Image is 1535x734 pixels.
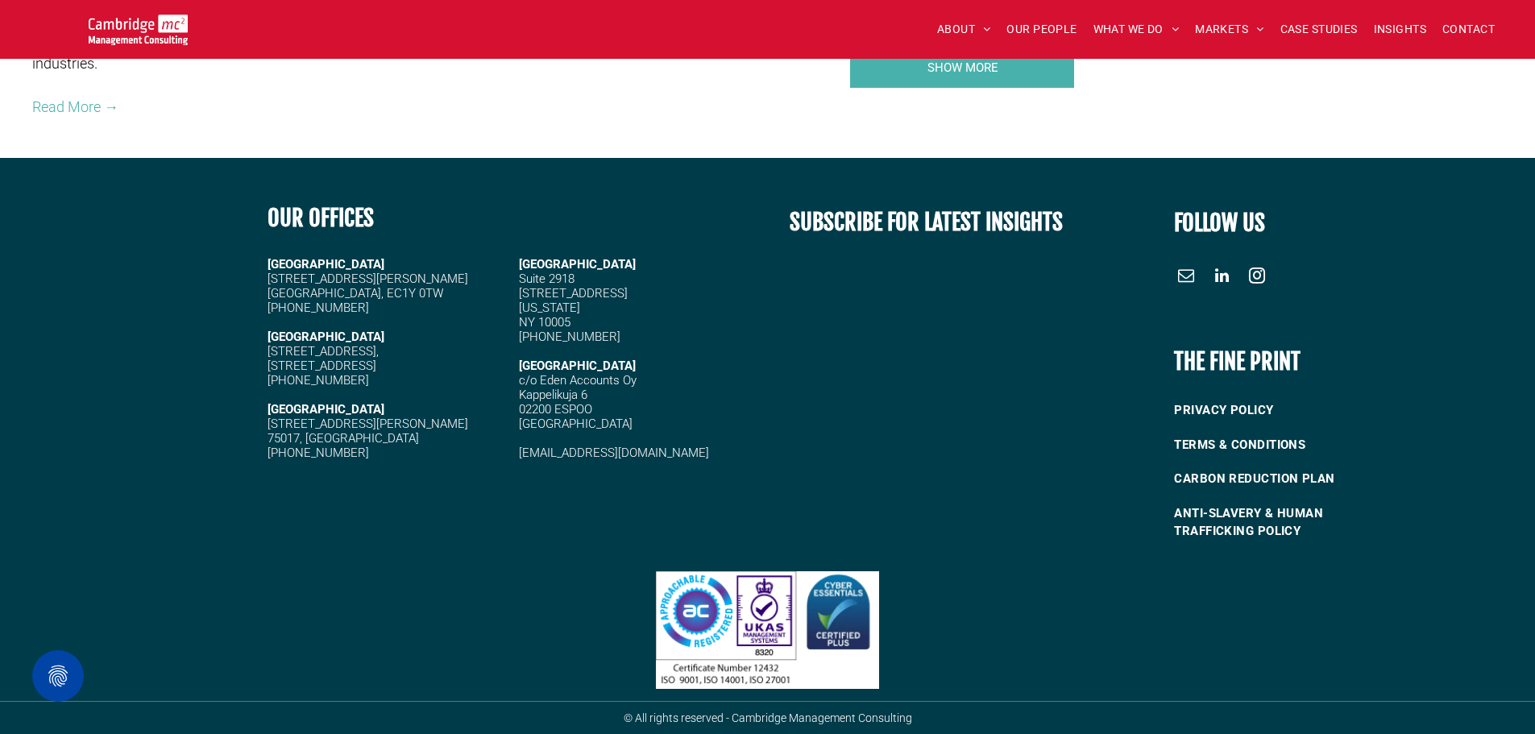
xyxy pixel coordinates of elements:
a: PRIVACY POLICY [1174,393,1393,428]
span: 75017, [GEOGRAPHIC_DATA] [268,431,419,446]
span: [GEOGRAPHIC_DATA] [519,359,636,373]
a: ABOUT [929,17,999,42]
span: Suite 2918 [519,272,575,286]
span: NY 10005 [519,315,570,330]
img: Go to Homepage [89,15,188,45]
span: [PHONE_NUMBER] [268,446,369,460]
a: [EMAIL_ADDRESS][DOMAIN_NAME] [519,446,709,460]
b: THE FINE PRINT [1174,347,1301,375]
a: linkedin [1209,263,1234,292]
strong: [GEOGRAPHIC_DATA] [268,257,384,272]
span: [STREET_ADDRESS], [268,344,379,359]
strong: [GEOGRAPHIC_DATA] [268,330,384,344]
span: c/o Eden Accounts Oy Kappelikuja 6 02200 ESPOO [GEOGRAPHIC_DATA] [519,373,637,431]
a: TERMS & CONDITIONS [1174,428,1393,462]
a: CONTACT [1434,17,1503,42]
img: digital transformation [656,571,879,689]
a: WHAT WE DO [1085,17,1188,42]
font: FOLLOW US [1174,209,1265,237]
a: MARKETS [1187,17,1272,42]
b: OUR OFFICES [268,204,374,232]
strong: [GEOGRAPHIC_DATA] [268,402,384,417]
a: Your Business Transformed | Cambridge Management Consulting [89,17,188,34]
a: Read More → [32,98,118,115]
a: INSIGHTS [1366,17,1434,42]
span: [STREET_ADDRESS] [519,286,628,301]
a: CASE STUDIES [1272,17,1366,42]
span: [PHONE_NUMBER] [268,373,369,388]
span: [PHONE_NUMBER] [519,330,620,344]
a: Your Business Transformed | Cambridge Management Consulting [849,47,1075,89]
span: [STREET_ADDRESS][PERSON_NAME] [GEOGRAPHIC_DATA], EC1Y 0TW [268,272,468,301]
a: email [1174,263,1198,292]
a: ANTI-SLAVERY & HUMAN TRAFFICKING POLICY [1174,496,1393,549]
span: © All rights reserved - Cambridge Management Consulting [624,711,912,724]
a: instagram [1245,263,1269,292]
span: [STREET_ADDRESS] [268,359,376,373]
a: OUR PEOPLE [998,17,1085,42]
span: [GEOGRAPHIC_DATA] [519,257,636,272]
span: [PHONE_NUMBER] [268,301,369,315]
a: CARBON REDUCTION PLAN [1174,462,1393,496]
span: [STREET_ADDRESS][PERSON_NAME] [268,417,468,431]
span: [US_STATE] [519,301,580,315]
span: SHOW MORE [927,48,998,88]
